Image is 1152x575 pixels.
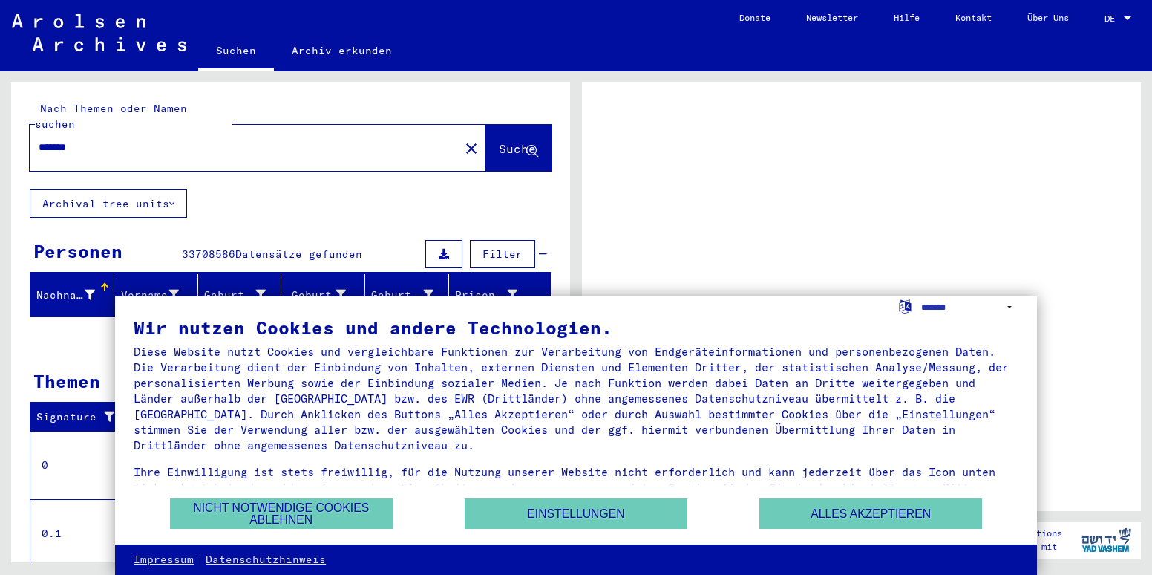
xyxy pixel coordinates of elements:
[921,296,1018,318] select: Sprache auswählen
[470,240,535,268] button: Filter
[204,287,266,303] div: Geburtsname
[36,409,121,425] div: Signature
[182,247,235,261] span: 33708586
[287,283,364,307] div: Geburt‏
[36,283,114,307] div: Nachname
[36,287,95,303] div: Nachname
[170,498,393,529] button: Nicht notwendige Cookies ablehnen
[33,368,100,394] div: Themen
[759,498,982,529] button: Alles akzeptieren
[455,283,536,307] div: Prisoner #
[897,299,913,313] label: Sprache auswählen
[281,274,365,316] mat-header-cell: Geburt‏
[198,33,274,71] a: Suchen
[134,553,194,568] a: Impressum
[30,274,114,316] mat-header-cell: Nachname
[134,319,1018,337] div: Wir nutzen Cookies und andere Technologien.
[30,189,187,218] button: Archival tree units
[371,287,433,303] div: Geburtsdatum
[287,287,346,303] div: Geburt‏
[482,247,523,261] span: Filter
[274,33,410,68] a: Archiv erkunden
[455,287,517,303] div: Prisoner #
[36,406,136,429] div: Signature
[30,431,133,499] td: 0
[235,247,362,261] span: Datensätze gefunden
[465,498,687,529] button: Einstellungen
[120,283,197,307] div: Vorname
[486,125,552,171] button: Suche
[35,102,187,131] mat-label: Nach Themen oder Namen suchen
[1079,522,1134,559] img: yv_logo.png
[198,274,282,316] mat-header-cell: Geburtsname
[462,140,480,157] mat-icon: close
[499,141,536,156] span: Suche
[206,553,326,568] a: Datenschutzhinweis
[1104,13,1121,24] span: DE
[114,274,198,316] mat-header-cell: Vorname
[365,274,449,316] mat-header-cell: Geburtsdatum
[456,133,486,163] button: Clear
[134,464,1018,511] div: Ihre Einwilligung ist stets freiwillig, für die Nutzung unserer Website nicht erforderlich und ka...
[134,344,1018,453] div: Diese Website nutzt Cookies und vergleichbare Funktionen zur Verarbeitung von Endgeräteinformatio...
[371,283,452,307] div: Geburtsdatum
[120,287,179,303] div: Vorname
[30,499,133,568] td: 0.1
[449,274,550,316] mat-header-cell: Prisoner #
[33,238,122,264] div: Personen
[204,283,285,307] div: Geburtsname
[12,14,186,51] img: Arolsen_neg.svg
